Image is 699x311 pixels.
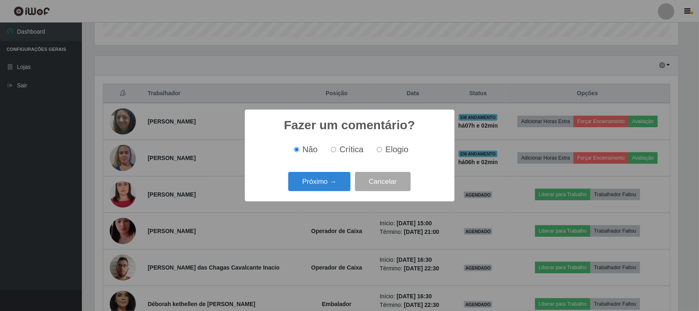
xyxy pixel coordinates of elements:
[294,147,299,152] input: Não
[288,172,351,191] button: Próximo →
[303,145,318,154] span: Não
[284,118,415,133] h2: Fazer um comentário?
[339,145,364,154] span: Crítica
[355,172,411,191] button: Cancelar
[377,147,382,152] input: Elogio
[331,147,336,152] input: Crítica
[385,145,408,154] span: Elogio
